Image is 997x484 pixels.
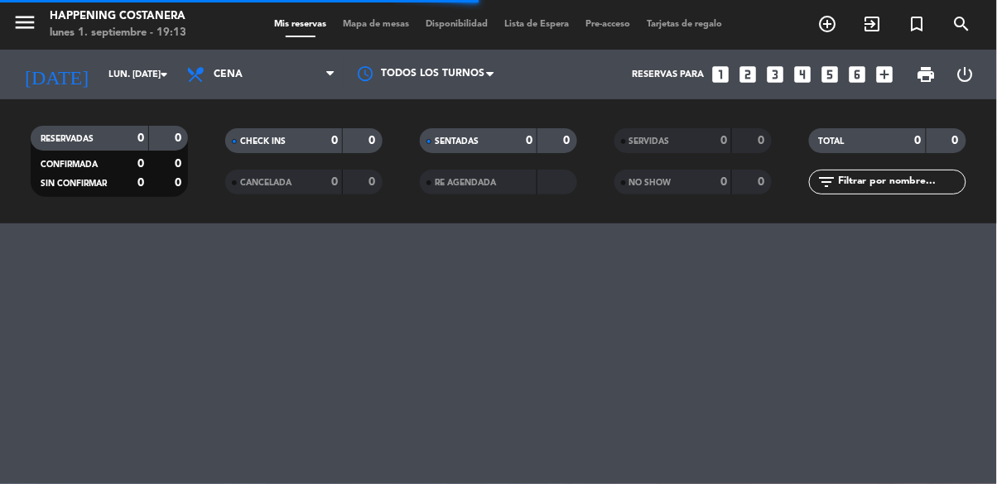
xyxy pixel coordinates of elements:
span: Tarjetas de regalo [639,20,731,29]
i: looks_6 [847,64,869,85]
i: add_circle_outline [818,14,838,34]
span: RESERVADAS [41,135,94,143]
span: CHECK INS [240,137,286,146]
span: NO SHOW [629,179,672,187]
button: menu [12,10,37,41]
strong: 0 [175,132,185,144]
strong: 0 [952,135,962,146]
strong: 0 [331,176,338,188]
span: SIN CONFIRMAR [41,180,107,188]
span: RE AGENDADA [435,179,496,187]
strong: 0 [331,135,338,146]
span: Disponibilidad [418,20,497,29]
div: LOG OUT [946,50,985,99]
span: CONFIRMADA [41,161,98,169]
i: looks_3 [765,64,787,85]
strong: 0 [175,158,185,170]
strong: 0 [720,176,727,188]
span: Mapa de mesas [335,20,418,29]
span: Reservas para [633,69,705,80]
input: Filtrar por nombre... [837,173,966,191]
span: TOTAL [819,137,845,146]
span: print [917,65,937,84]
strong: 0 [720,135,727,146]
strong: 0 [758,176,768,188]
strong: 0 [563,135,573,146]
span: Lista de Espera [497,20,578,29]
strong: 0 [369,176,379,188]
strong: 0 [369,135,379,146]
i: menu [12,10,37,35]
i: looks_one [710,64,732,85]
strong: 0 [137,177,144,189]
strong: 0 [526,135,532,146]
div: lunes 1. septiembre - 19:13 [50,25,186,41]
span: Pre-acceso [578,20,639,29]
i: filter_list [817,172,837,192]
strong: 0 [915,135,922,146]
i: search [952,14,972,34]
strong: 0 [175,177,185,189]
span: SENTADAS [435,137,479,146]
span: CANCELADA [240,179,291,187]
span: Cena [214,69,243,80]
i: looks_5 [820,64,841,85]
i: looks_4 [792,64,814,85]
i: exit_to_app [863,14,883,34]
div: Happening Costanera [50,8,186,25]
i: power_settings_new [956,65,975,84]
span: Mis reservas [267,20,335,29]
i: add_box [874,64,896,85]
i: arrow_drop_down [154,65,174,84]
strong: 0 [758,135,768,146]
strong: 0 [137,132,144,144]
i: turned_in_not [908,14,927,34]
strong: 0 [137,158,144,170]
i: looks_two [738,64,759,85]
i: [DATE] [12,56,100,93]
span: SERVIDAS [629,137,670,146]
